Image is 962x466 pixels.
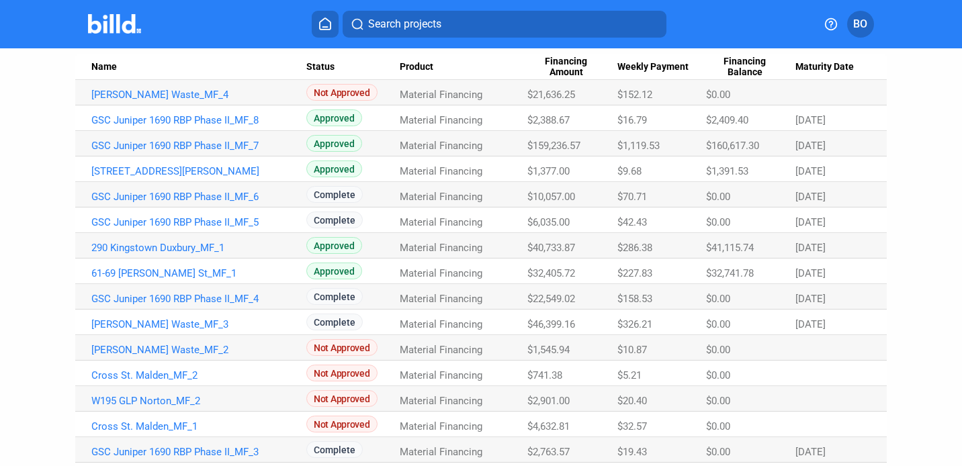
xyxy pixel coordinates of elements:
[400,191,482,203] span: Material Financing
[527,344,570,356] span: $1,545.94
[706,114,748,126] span: $2,409.40
[400,140,482,152] span: Material Financing
[306,135,362,152] span: Approved
[617,140,660,152] span: $1,119.53
[527,56,605,79] span: Financing Amount
[306,237,362,254] span: Approved
[795,446,826,458] span: [DATE]
[527,216,570,228] span: $6,035.00
[91,242,307,254] a: 290 Kingstown Duxbury_MF_1
[795,61,871,73] div: Maturity Date
[617,61,689,73] span: Weekly Payment
[617,395,647,407] span: $20.40
[706,318,730,330] span: $0.00
[527,191,575,203] span: $10,057.00
[527,165,570,177] span: $1,377.00
[795,293,826,305] span: [DATE]
[91,61,117,73] span: Name
[91,140,307,152] a: GSC Juniper 1690 RBP Phase II_MF_7
[847,11,874,38] button: BO
[400,89,482,101] span: Material Financing
[527,242,575,254] span: $40,733.87
[91,89,307,101] a: [PERSON_NAME] Waste_MF_4
[617,293,652,305] span: $158.53
[91,61,307,73] div: Name
[527,267,575,279] span: $32,405.72
[617,267,652,279] span: $227.83
[88,14,141,34] img: Billd Company Logo
[617,420,647,432] span: $32.57
[91,420,307,432] a: Cross St. Malden_MF_1
[91,395,307,407] a: W195 GLP Norton_MF_2
[306,160,362,177] span: Approved
[706,446,730,458] span: $0.00
[527,89,575,101] span: $21,636.25
[527,318,575,330] span: $46,399.16
[400,369,482,381] span: Material Financing
[400,395,482,407] span: Material Financing
[617,191,647,203] span: $70.71
[617,446,647,458] span: $19.43
[91,318,307,330] a: [PERSON_NAME] Waste_MF_3
[527,114,570,126] span: $2,388.67
[527,446,570,458] span: $2,763.57
[306,61,400,73] div: Status
[91,216,307,228] a: GSC Juniper 1690 RBP Phase II_MF_5
[400,61,433,73] span: Product
[400,318,482,330] span: Material Financing
[706,89,730,101] span: $0.00
[91,446,307,458] a: GSC Juniper 1690 RBP Phase II_MF_3
[795,191,826,203] span: [DATE]
[706,165,748,177] span: $1,391.53
[306,365,377,381] span: Not Approved
[527,369,562,381] span: $741.38
[617,318,652,330] span: $326.21
[91,191,307,203] a: GSC Juniper 1690 RBP Phase II_MF_6
[617,89,652,101] span: $152.12
[400,344,482,356] span: Material Financing
[706,242,754,254] span: $41,115.74
[91,344,307,356] a: [PERSON_NAME] Waste_MF_2
[795,165,826,177] span: [DATE]
[795,242,826,254] span: [DATE]
[795,61,854,73] span: Maturity Date
[91,293,307,305] a: GSC Juniper 1690 RBP Phase II_MF_4
[306,263,362,279] span: Approved
[706,293,730,305] span: $0.00
[706,140,759,152] span: $160,617.30
[617,165,642,177] span: $9.68
[306,212,363,228] span: Complete
[343,11,666,38] button: Search projects
[400,420,482,432] span: Material Financing
[306,441,363,458] span: Complete
[795,267,826,279] span: [DATE]
[617,344,647,356] span: $10.87
[706,267,754,279] span: $32,741.78
[400,61,527,73] div: Product
[617,61,706,73] div: Weekly Payment
[527,293,575,305] span: $22,549.02
[306,288,363,305] span: Complete
[91,165,307,177] a: [STREET_ADDRESS][PERSON_NAME]
[306,84,377,101] span: Not Approved
[400,114,482,126] span: Material Financing
[400,165,482,177] span: Material Financing
[795,318,826,330] span: [DATE]
[617,114,647,126] span: $16.79
[853,16,867,32] span: BO
[795,216,826,228] span: [DATE]
[400,446,482,458] span: Material Financing
[527,140,580,152] span: $159,236.57
[706,420,730,432] span: $0.00
[527,420,570,432] span: $4,632.81
[91,369,307,381] a: Cross St. Malden_MF_2
[527,395,570,407] span: $2,901.00
[706,395,730,407] span: $0.00
[306,416,377,432] span: Not Approved
[306,314,363,330] span: Complete
[306,61,335,73] span: Status
[795,114,826,126] span: [DATE]
[368,16,441,32] span: Search projects
[706,369,730,381] span: $0.00
[706,56,783,79] span: Financing Balance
